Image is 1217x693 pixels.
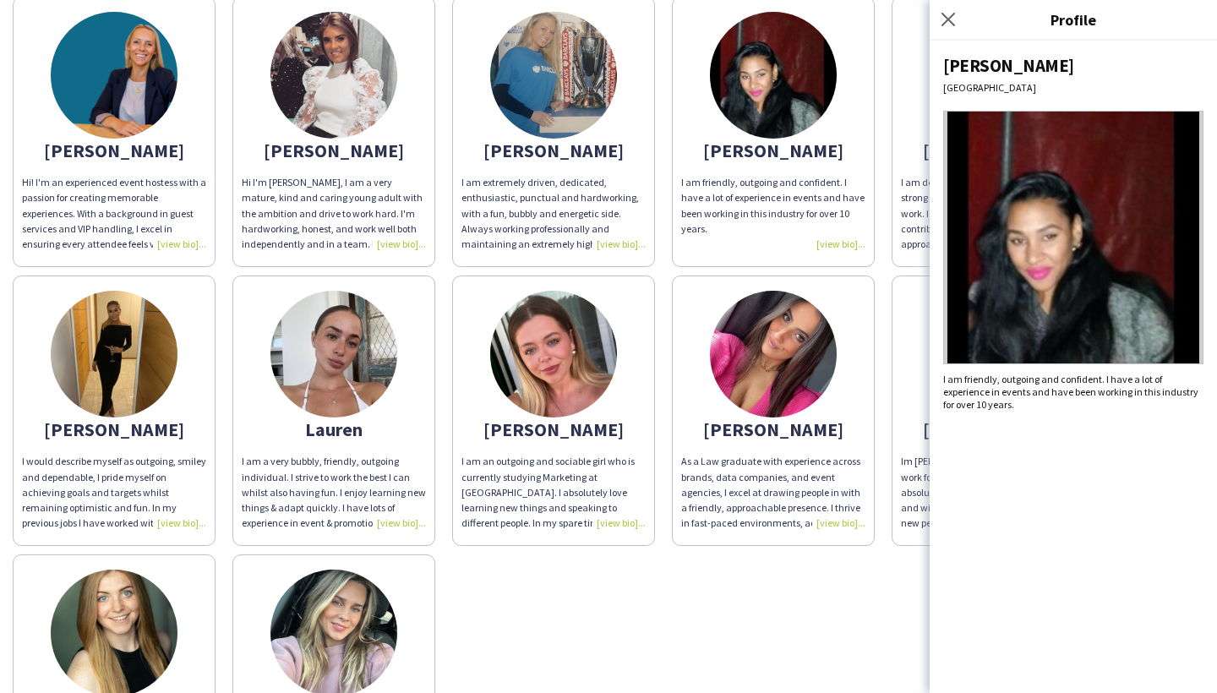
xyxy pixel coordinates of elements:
div: [PERSON_NAME] [681,143,865,158]
div: [PERSON_NAME] [681,422,865,437]
div: [PERSON_NAME] [22,143,206,158]
img: thumb-674066ba3e5c1.png [490,291,617,417]
div: Hi I'm [PERSON_NAME], I am a very mature, kind and caring young adult with the ambition and drive... [242,175,426,252]
div: [PERSON_NAME] [901,143,1085,158]
img: Crew avatar or photo [943,111,1203,364]
img: thumb-6659bf50b24dd.jpeg [270,291,397,417]
div: I am friendly, outgoing and confident. I have a lot of experience in events and have been working... [943,373,1203,423]
div: I am extremely driven, dedicated, enthusiastic, punctual and hardworking, with a fun, bubbly and ... [461,175,646,252]
div: I am an outgoing and sociable girl who is currently studying Marketing at [GEOGRAPHIC_DATA]. I ab... [461,454,646,531]
div: [PERSON_NAME] [943,54,1203,77]
div: As a Law graduate with experience across brands, data companies, and event agencies, I excel at d... [681,454,865,531]
div: Lauren [242,422,426,437]
div: Hi! I'm an experienced event hostess with a passion for creating memorable experiences. With a ba... [22,175,206,252]
div: Im [PERSON_NAME]! I’m 29 and I currently work for Virgin Atlantic as cabin crew! I’d absolutely l... [901,454,1085,531]
div: [PERSON_NAME] [461,422,646,437]
div: [PERSON_NAME] [242,143,426,158]
div: I am a very bubbly, friendly, outgoing individual. I strive to work the best I can whilst also ha... [242,454,426,531]
div: [PERSON_NAME] [901,422,1085,437]
div: I would describe myself as outgoing, smiley and dependable, I pride myself on achieving goals and... [22,454,206,531]
h3: Profile [930,8,1217,30]
div: [GEOGRAPHIC_DATA] [943,81,1203,94]
img: thumb-667ae4f2d8cf3.jpeg [710,291,837,417]
img: thumb-65ce2cce71f1b.jpeg [270,12,397,139]
div: [PERSON_NAME] [461,143,646,158]
div: I am friendly, outgoing and confident. I have a lot of experience in events and have been working... [681,175,865,252]
div: I am dedicated and hardworking with a strong commitment inside and outside of work. I am always e... [901,175,1085,252]
img: thumb-667c5a1a53d01.jpeg [51,291,177,417]
div: [PERSON_NAME] [22,422,206,437]
img: thumb-62658ed7bfa61.jpeg [490,12,617,139]
img: thumb-63987e16599eb.jpeg [710,12,837,139]
img: thumb-66336ab2b0bb5.png [51,12,177,139]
